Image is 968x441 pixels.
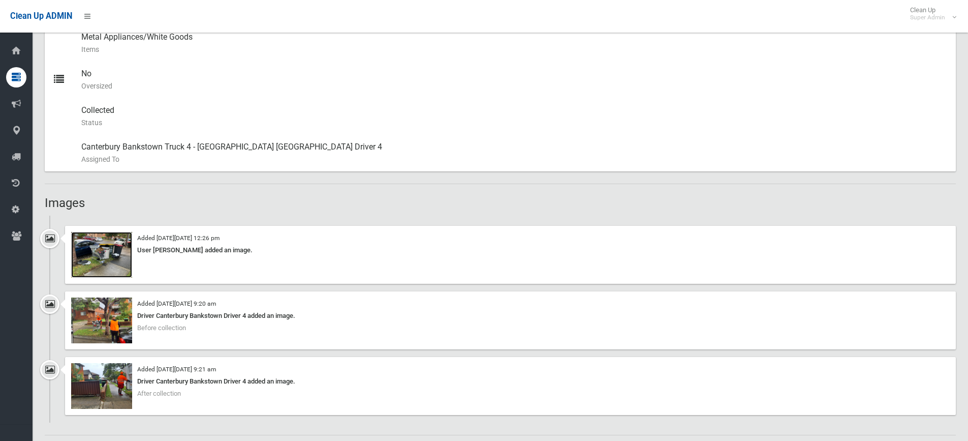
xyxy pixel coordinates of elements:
[81,62,948,98] div: No
[71,298,132,343] img: 2025-04-3009.20.437015672470054938523.jpg
[81,43,948,55] small: Items
[71,363,132,409] img: 2025-04-3009.21.229021877176952414259.jpg
[81,80,948,92] small: Oversized
[910,14,945,21] small: Super Admin
[905,6,955,21] span: Clean Up
[71,310,950,322] div: Driver Canterbury Bankstown Driver 4 added an image.
[71,375,950,388] div: Driver Canterbury Bankstown Driver 4 added an image.
[81,153,948,165] small: Assigned To
[137,324,186,332] span: Before collection
[81,116,948,129] small: Status
[137,234,220,242] small: Added [DATE][DATE] 12:26 pm
[137,300,216,307] small: Added [DATE][DATE] 9:20 am
[81,135,948,171] div: Canterbury Bankstown Truck 4 - [GEOGRAPHIC_DATA] [GEOGRAPHIC_DATA] Driver 4
[10,11,72,21] span: Clean Up ADMIN
[45,196,956,210] h2: Images
[81,98,948,135] div: Collected
[137,390,181,397] span: After collection
[71,232,132,278] img: image.jpg
[137,366,216,373] small: Added [DATE][DATE] 9:21 am
[71,244,950,256] div: User [PERSON_NAME] added an image.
